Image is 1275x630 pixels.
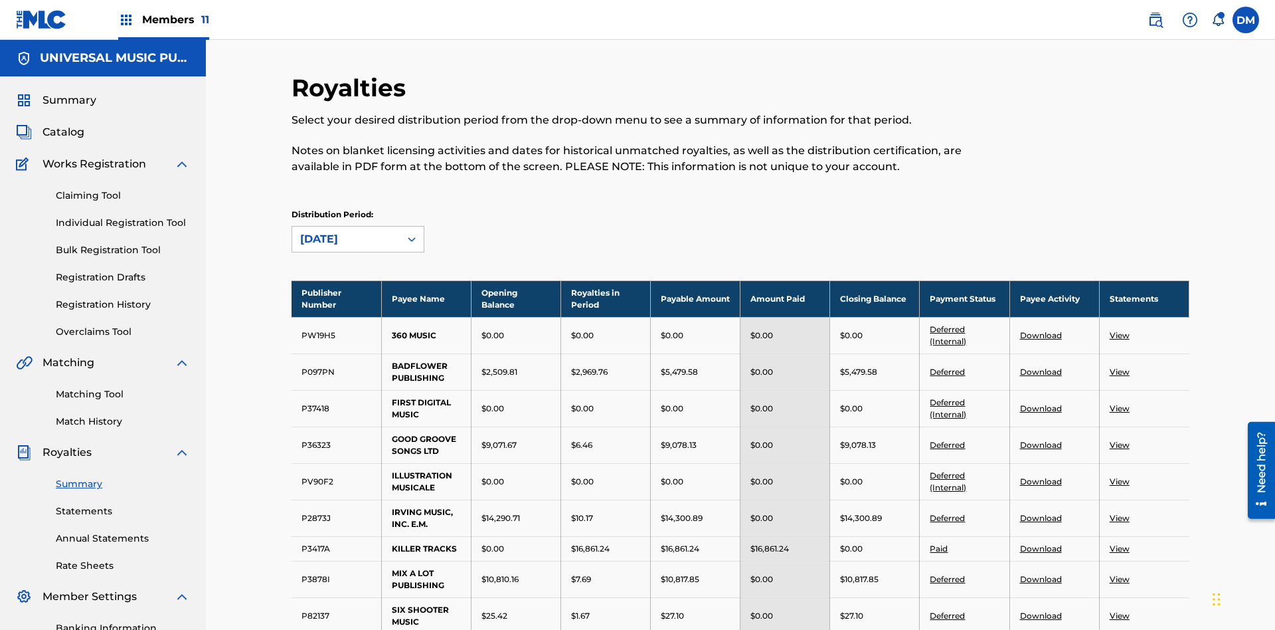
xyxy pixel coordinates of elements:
[174,156,190,172] img: expand
[56,298,190,312] a: Registration History
[381,561,471,597] td: MIX A LOT PUBLISHING
[381,354,471,390] td: BADFLOWER PUBLISHING
[750,403,773,415] p: $0.00
[292,280,381,317] th: Publisher Number
[930,397,966,419] a: Deferred (Internal)
[481,543,504,555] p: $0.00
[740,280,830,317] th: Amount Paid
[571,574,591,585] p: $7.69
[840,512,882,524] p: $14,300.89
[560,280,650,317] th: Royalties in Period
[381,317,471,354] td: 360 MUSIC
[381,280,471,317] th: Payee Name
[16,355,33,371] img: Matching
[1147,12,1163,28] img: search
[142,12,209,27] span: Members
[1020,440,1062,450] a: Download
[930,324,966,346] a: Deferred (Internal)
[56,504,190,518] a: Statements
[840,403,863,415] p: $0.00
[1009,280,1099,317] th: Payee Activity
[930,544,948,554] a: Paid
[661,476,683,488] p: $0.00
[571,439,592,451] p: $6.46
[1177,7,1203,33] div: Help
[750,512,773,524] p: $0.00
[56,532,190,546] a: Annual Statements
[381,427,471,463] td: GOOD GROOVE SONGS LTD
[1110,544,1130,554] a: View
[840,330,863,342] p: $0.00
[201,13,209,26] span: 11
[42,355,94,371] span: Matching
[42,156,146,172] span: Works Registration
[930,367,965,377] a: Deferred
[40,51,190,66] h5: UNIVERSAL MUSIC PUB GROUP
[750,330,773,342] p: $0.00
[292,317,381,354] td: PW19H5
[1110,367,1130,377] a: View
[118,12,134,28] img: Top Rightsholders
[16,445,32,461] img: Royalties
[481,610,507,622] p: $25.42
[56,216,190,230] a: Individual Registration Tool
[42,124,84,140] span: Catalog
[661,610,684,622] p: $27.10
[1238,417,1275,526] iframe: Resource Center
[1020,544,1062,554] a: Download
[481,512,520,524] p: $14,290.71
[16,156,33,172] img: Works Registration
[56,243,190,257] a: Bulk Registration Tool
[571,610,590,622] p: $1.67
[571,543,610,555] p: $16,861.24
[571,403,594,415] p: $0.00
[1020,611,1062,621] a: Download
[471,280,560,317] th: Opening Balance
[571,330,594,342] p: $0.00
[571,476,594,488] p: $0.00
[381,500,471,536] td: IRVING MUSIC, INC. E.M.
[661,366,698,378] p: $5,479.58
[750,543,789,555] p: $16,861.24
[292,112,983,128] p: Select your desired distribution period from the drop-down menu to see a summary of information f...
[920,280,1009,317] th: Payment Status
[750,366,773,378] p: $0.00
[42,445,92,461] span: Royalties
[840,476,863,488] p: $0.00
[292,143,983,175] p: Notes on blanket licensing activities and dates for historical unmatched royalties, as well as th...
[1110,330,1130,340] a: View
[1110,403,1130,413] a: View
[16,124,32,140] img: Catalog
[571,366,608,378] p: $2,969.76
[1209,566,1275,630] iframe: Chat Widget
[300,231,392,247] div: [DATE]
[661,330,683,342] p: $0.00
[292,73,412,103] h2: Royalties
[481,574,519,585] p: $10,810.16
[292,536,381,561] td: P3417A
[661,439,697,451] p: $9,078.13
[661,543,699,555] p: $16,861.24
[651,280,740,317] th: Payable Amount
[56,325,190,339] a: Overclaims Tool
[292,209,424,221] p: Distribution Period:
[1110,574,1130,584] a: View
[381,463,471,500] td: ILLUSTRATION MUSICALE
[481,330,504,342] p: $0.00
[16,51,32,66] img: Accounts
[930,471,966,492] a: Deferred (Internal)
[1110,513,1130,523] a: View
[930,574,965,584] a: Deferred
[56,559,190,573] a: Rate Sheets
[381,536,471,561] td: KILLER TRACKS
[16,124,84,140] a: CatalogCatalog
[1110,476,1130,486] a: View
[1020,476,1062,486] a: Download
[1211,13,1225,27] div: Notifications
[292,561,381,597] td: P3878I
[16,589,32,605] img: Member Settings
[840,543,863,555] p: $0.00
[292,500,381,536] td: P2873J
